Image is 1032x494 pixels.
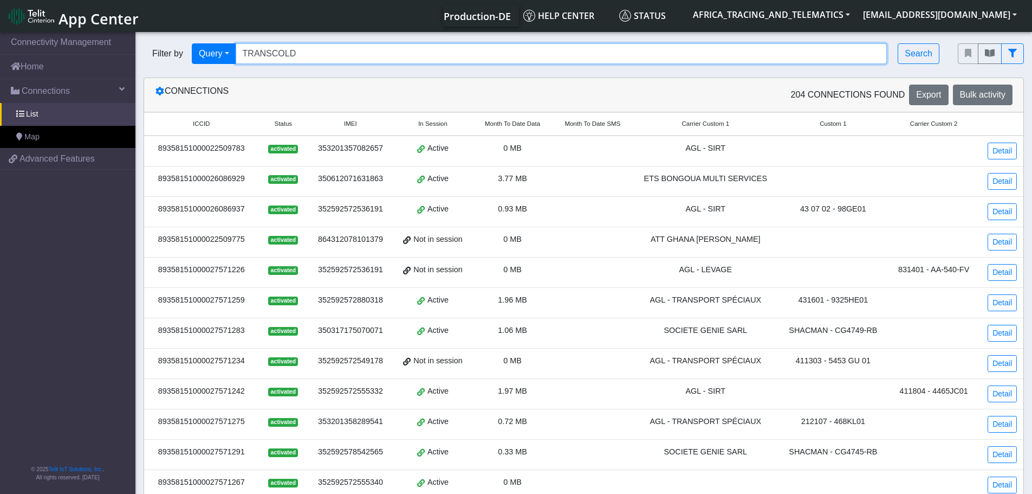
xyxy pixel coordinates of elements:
[498,326,527,335] span: 1.06 MB
[988,446,1017,463] a: Detail
[988,325,1017,342] a: Detail
[785,416,881,428] div: 212107 - 468KL01
[894,264,973,276] div: 831401 - AA-540-FV
[9,4,137,28] a: App Center
[639,416,772,428] div: AGL - TRANSPORT SPÉCIAUX
[427,173,449,185] span: Active
[523,10,594,22] span: Help center
[898,43,939,64] button: Search
[639,325,772,337] div: SOCIETE GENIE SARL
[22,85,70,98] span: Connections
[413,234,462,246] span: Not in session
[151,173,252,185] div: 89358151000026086929
[427,386,449,397] span: Active
[958,43,1024,64] div: fitlers menu
[785,446,881,458] div: SHACMAN - CG4745-RB
[413,264,462,276] span: Not in session
[151,386,252,397] div: 89358151000027571242
[498,204,527,213] span: 0.93 MB
[427,203,449,215] span: Active
[427,143,449,155] span: Active
[9,8,54,25] img: logo-telit-cinterion-gw-new.png
[820,119,846,129] span: Custom 1
[314,325,387,337] div: 350317175070071
[785,203,881,215] div: 43 07 02 - 98GE01
[24,131,40,143] span: Map
[988,203,1017,220] a: Detail
[523,10,535,22] img: knowledge.svg
[20,152,95,165] span: Advanced Features
[444,10,511,23] span: Production-DE
[268,145,298,153] span: activated
[151,264,252,276] div: 89358151000027571226
[26,108,38,120] span: List
[151,203,252,215] div: 89358151000026086937
[564,119,620,129] span: Month To Date SMS
[314,203,387,215] div: 352592572536191
[791,88,905,101] span: 204 Connections found
[314,143,387,155] div: 353201357082657
[503,144,522,152] span: 0 MB
[418,119,447,129] span: In Session
[427,477,449,489] span: Active
[686,5,856,24] button: AFRICA_TRACING_AND_TELEMATICS
[894,386,973,397] div: 411804 - 4465JC01
[59,9,139,29] span: App Center
[916,90,941,99] span: Export
[619,10,631,22] img: status.svg
[151,446,252,458] div: 89358151000027571291
[485,119,540,129] span: Month To Date Data
[909,85,948,105] button: Export
[314,294,387,306] div: 352592572880318
[268,297,298,305] span: activated
[268,236,298,245] span: activated
[639,446,772,458] div: SOCIETE GENIE SARL
[615,5,686,27] a: Status
[314,386,387,397] div: 352592572555332
[49,466,103,472] a: Telit IoT Solutions, Inc.
[498,447,527,456] span: 0.33 MB
[681,119,729,129] span: Carrier Custom 1
[314,477,387,489] div: 352592572555340
[639,355,772,367] div: AGL - TRANSPORT SPÉCIAUX
[988,355,1017,372] a: Detail
[268,175,298,184] span: activated
[960,90,1005,99] span: Bulk activity
[619,10,666,22] span: Status
[268,388,298,396] span: activated
[988,416,1017,433] a: Detail
[639,264,772,276] div: AGL - LEVAGE
[151,294,252,306] div: 89358151000027571259
[274,119,292,129] span: Status
[988,294,1017,311] a: Detail
[988,477,1017,493] a: Detail
[427,294,449,306] span: Active
[268,418,298,427] span: activated
[344,119,357,129] span: IMEI
[639,203,772,215] div: AGL - SIRT
[498,296,527,304] span: 1.96 MB
[413,355,462,367] span: Not in session
[498,174,527,183] span: 3.77 MB
[314,264,387,276] div: 352592572536191
[314,234,387,246] div: 864312078101379
[639,173,772,185] div: ETS BONGOUA MULTI SERVICES
[151,143,252,155] div: 89358151000022509783
[498,417,527,426] span: 0.72 MB
[988,264,1017,281] a: Detail
[147,85,584,105] div: Connections
[988,386,1017,402] a: Detail
[639,143,772,155] div: AGL - SIRT
[314,355,387,367] div: 352592572549178
[953,85,1012,105] button: Bulk activity
[268,206,298,214] span: activated
[988,173,1017,190] a: Detail
[639,386,772,397] div: AGL - SIRT
[236,43,887,64] input: Search...
[268,448,298,457] span: activated
[192,43,236,64] button: Query
[910,119,958,129] span: Carrier Custom 2
[503,265,522,274] span: 0 MB
[503,478,522,486] span: 0 MB
[503,235,522,243] span: 0 MB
